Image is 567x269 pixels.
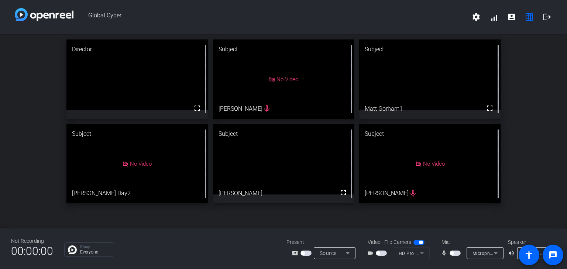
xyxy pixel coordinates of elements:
p: Group [80,245,110,249]
div: Mic [434,238,508,246]
mat-icon: mic_none [441,249,450,258]
div: Subject [359,39,501,59]
div: Present [286,238,360,246]
div: Director [66,39,208,59]
div: Subject [213,124,354,144]
p: Everyone [80,250,110,254]
span: Source [320,250,337,256]
div: Speaker [508,238,552,246]
mat-icon: grid_on [525,13,534,21]
mat-icon: videocam_outline [367,249,376,258]
mat-icon: fullscreen [339,188,348,197]
span: Global Cyber [73,8,467,26]
span: No Video [276,76,298,82]
span: No Video [130,160,152,167]
div: Not Recording [11,237,53,245]
mat-icon: volume_up [508,249,517,258]
span: 00:00:00 [11,242,53,260]
button: signal_cellular_alt [485,8,503,26]
mat-icon: fullscreen [193,104,202,113]
mat-icon: screen_share_outline [292,249,300,258]
div: Subject [359,124,501,144]
mat-icon: fullscreen [485,104,494,113]
span: No Video [423,160,445,167]
mat-icon: account_box [507,13,516,21]
img: white-gradient.svg [15,8,73,21]
div: Subject [66,124,208,144]
mat-icon: settings [472,13,481,21]
span: Flip Camera [384,238,412,246]
mat-icon: message [549,251,557,259]
div: Subject [213,39,354,59]
mat-icon: logout [543,13,551,21]
span: Video [368,238,381,246]
mat-icon: accessibility [525,251,533,259]
img: Chat Icon [68,245,77,254]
